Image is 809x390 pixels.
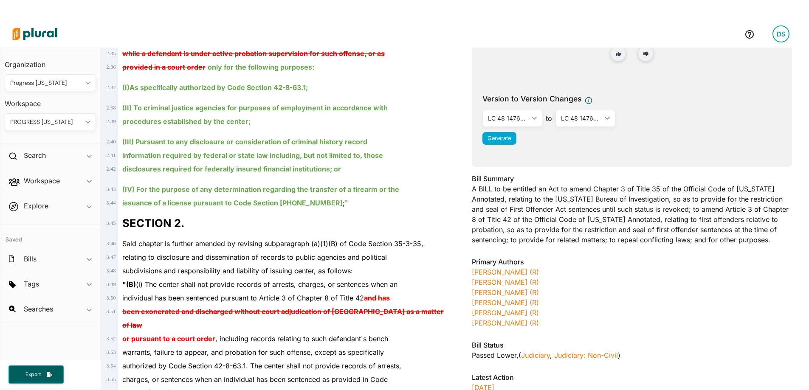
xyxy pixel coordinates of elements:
h2: Workspace [24,176,60,185]
div: PROGRESS [US_STATE] [10,118,82,126]
span: 2 . 42 [106,166,116,172]
span: 2 . 40 [106,139,116,145]
ins: (IV) For the purpose of any determination regarding the transfer of a firearm or the [122,185,399,194]
ins: As specifically authorized by Code Section 42-8-63.1; [122,83,308,92]
span: individual has been sentenced pursuant to Article 3 of Chapter 8 of Title 42 [122,294,390,302]
span: Generate [488,135,511,141]
span: 3 . 55 [106,376,116,382]
span: 3 . 48 [106,268,116,274]
a: Judiciary: Non-Civil [554,351,618,359]
button: Yes [611,46,626,61]
div: Passed Lower , ( ) [472,350,792,360]
img: Logo for Plural [5,19,65,49]
span: 3 . 54 [106,363,116,369]
ins: procedures established by the center; [122,117,251,126]
button: Export [8,365,64,384]
a: [PERSON_NAME] (R) [472,309,539,317]
div: LC 48 1476S/hs [488,114,528,123]
h3: Bill Summary [472,174,792,184]
span: 3 . 50 [106,295,116,301]
span: Version to Version Changes [482,93,581,104]
h4: Saved [0,225,100,246]
ins: only for the following purposes: [208,63,314,71]
span: 2 . 36 [106,64,116,70]
span: charges, or sentences when an individual has been sentenced as provided in Code [122,375,388,384]
h2: Explore [24,201,48,210]
del: been exonerated and discharged without court adjudication of [GEOGRAPHIC_DATA] as a matter of law [122,307,444,329]
h3: Workspace [5,91,96,110]
h2: Search [24,151,46,160]
a: [PERSON_NAME] (R) [472,298,539,307]
button: No [638,46,653,61]
a: [PERSON_NAME] (R) [472,278,539,286]
div: Progress [US_STATE] [10,79,82,87]
a: [PERSON_NAME] (R) [472,288,539,297]
span: 3 . 43 [106,186,116,192]
span: Export [20,371,47,378]
span: Said chapter is further amended by revising subparagraph (a)(1)(B) of Code Section 35-3-35, [122,239,423,248]
span: warrants, failure to appear, and probation for such offense, except as specifically [122,348,384,356]
h3: Bill Status [472,340,792,350]
del: while a defendant is under active probation supervision for such offense, or as [122,49,385,58]
h2: Bills [24,254,37,264]
ins: information required by federal or state law including, but not limited to, those [122,151,383,160]
del: or pursuant to a court order [122,334,215,343]
ins: disclosures required for federally insured financial institutions; or [122,165,341,173]
ins: issuance of a license pursuant to Code Section [PHONE_NUMBER] [122,199,343,207]
a: Judiciary [521,351,550,359]
span: 2 . 38 [106,105,116,111]
div: DS [772,25,789,42]
ins: (II) To criminal justice agencies for purposes of employment in accordance with [122,104,388,112]
span: authorized by Code Section 42-8-63.1. The center shall not provide records of arrests, [122,362,401,370]
iframe: Intercom live chat [780,361,801,382]
span: 2 . 35 [106,51,116,56]
span: 2 . 37 [106,84,116,90]
span: 3 . 45 [106,220,116,226]
a: DS [766,22,796,46]
span: 3 . 49 [106,281,116,287]
span: 3 . 46 [106,241,116,247]
h3: Latest Action [472,372,792,382]
a: [PERSON_NAME] (R) [472,319,539,327]
span: (i) The center shall not provide records of arrests, charges, or sentences when an [122,280,397,289]
h2: Searches [24,304,53,314]
span: 3 . 44 [106,200,116,206]
span: ;" [122,199,348,207]
span: 2 . 39 [106,118,116,124]
h3: Organization [5,52,96,71]
div: LC 48 1476S/hcs [561,114,601,123]
strong: (I) [122,83,130,92]
span: 3 . 53 [106,349,116,355]
a: [PERSON_NAME] (R) [472,268,539,276]
ins: (III) Pursuant to any disclosure or consideration of criminal history record [122,137,367,146]
del: and has [364,294,390,302]
div: A BILL to be entitled an Act to amend Chapter 3 of Title 35 of the Official Code of [US_STATE] An... [472,174,792,250]
strong: "(B) [122,280,136,289]
button: Generate [482,132,516,145]
span: 3 . 51 [106,309,116,314]
span: 2 . 41 [106,152,116,158]
span: relating to disclosure and dissemination of records to public agencies and political [122,253,387,261]
h2: Tags [24,279,39,289]
h3: Primary Authors [472,257,792,267]
span: 3 . 47 [106,254,116,260]
span: subdivisions and responsibility and liability of issuing center, as follows: [122,267,353,275]
strong: SECTION 2. [122,216,185,230]
del: provided in a court order [122,63,206,71]
span: to [542,113,555,123]
span: , including records relating to such defendant's bench [122,334,388,343]
span: 3 . 52 [106,336,116,342]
